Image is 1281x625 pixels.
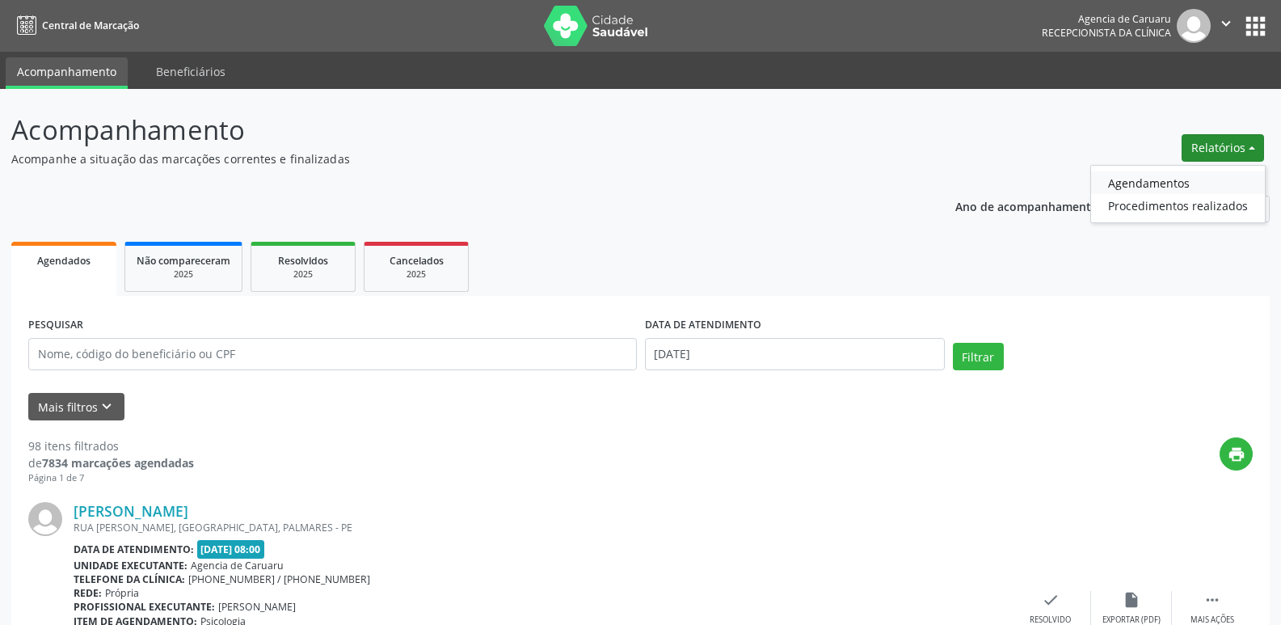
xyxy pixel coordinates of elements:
span: Própria [105,586,139,600]
img: img [1177,9,1211,43]
i: keyboard_arrow_down [98,398,116,416]
span: Agendados [37,254,91,268]
i: print [1228,446,1245,463]
a: Central de Marcação [11,12,139,39]
img: img [28,502,62,536]
button: apps [1241,12,1270,40]
input: Nome, código do beneficiário ou CPF [28,338,637,370]
b: Telefone da clínica: [74,572,185,586]
i: insert_drive_file [1123,591,1140,609]
button: Mais filtroskeyboard_arrow_down [28,393,124,421]
a: Acompanhamento [6,57,128,89]
button: Relatórios [1182,134,1264,162]
span: Recepcionista da clínica [1042,26,1171,40]
div: Página 1 de 7 [28,471,194,485]
i: check [1042,591,1060,609]
span: Agencia de Caruaru [191,559,284,572]
b: Data de atendimento: [74,543,194,556]
div: de [28,454,194,471]
div: RUA [PERSON_NAME], [GEOGRAPHIC_DATA], PALMARES - PE [74,521,1010,534]
p: Acompanhe a situação das marcações correntes e finalizadas [11,150,892,167]
div: 2025 [137,268,230,281]
div: 98 itens filtrados [28,437,194,454]
div: 2025 [376,268,457,281]
span: [PERSON_NAME] [218,600,296,614]
label: PESQUISAR [28,313,83,338]
b: Profissional executante: [74,600,215,614]
a: Beneficiários [145,57,237,86]
span: Resolvidos [278,254,328,268]
a: Procedimentos realizados [1091,194,1265,217]
a: Agendamentos [1091,171,1265,194]
b: Rede: [74,586,102,600]
a: [PERSON_NAME] [74,502,188,520]
strong: 7834 marcações agendadas [42,455,194,471]
div: Agencia de Caruaru [1042,12,1171,26]
button: print [1220,437,1253,471]
div: 2025 [263,268,343,281]
button:  [1211,9,1241,43]
p: Ano de acompanhamento [955,196,1098,216]
span: [PHONE_NUMBER] / [PHONE_NUMBER] [188,572,370,586]
input: Selecione um intervalo [645,338,945,370]
b: Unidade executante: [74,559,188,572]
i:  [1203,591,1221,609]
ul: Relatórios [1090,165,1266,223]
span: Cancelados [390,254,444,268]
span: Central de Marcação [42,19,139,32]
button: Filtrar [953,343,1004,370]
p: Acompanhamento [11,110,892,150]
span: [DATE] 08:00 [197,540,265,559]
label: DATA DE ATENDIMENTO [645,313,761,338]
i:  [1217,15,1235,32]
span: Não compareceram [137,254,230,268]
